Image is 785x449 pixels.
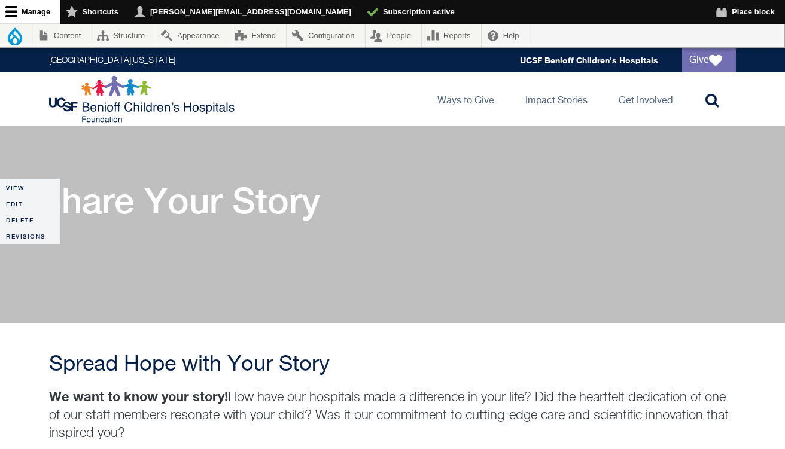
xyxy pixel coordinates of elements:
[49,75,238,123] img: Logo for UCSF Benioff Children's Hospitals Foundation
[366,24,422,47] a: People
[38,179,320,221] h1: Share Your Story
[428,72,504,126] a: Ways to Give
[32,24,92,47] a: Content
[682,48,736,72] a: Give
[49,56,175,65] a: [GEOGRAPHIC_DATA][US_STATE]
[92,24,156,47] a: Structure
[49,389,228,404] strong: We want to know your story!
[516,72,597,126] a: Impact Stories
[230,24,287,47] a: Extend
[609,72,682,126] a: Get Involved
[156,24,230,47] a: Appearance
[482,24,530,47] a: Help
[422,24,481,47] a: Reports
[49,353,736,377] h2: Spread Hope with Your Story
[287,24,364,47] a: Configuration
[520,55,658,65] a: UCSF Benioff Children's Hospitals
